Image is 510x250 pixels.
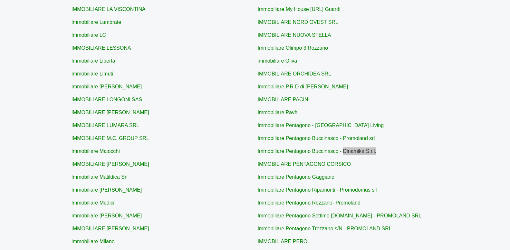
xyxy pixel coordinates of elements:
[72,110,149,115] a: IMMOBILIARE [PERSON_NAME]
[72,97,142,102] a: IMMOBILIARE LONGONI SAS
[258,239,308,244] a: IMMOBILIARE PERO
[258,213,422,218] a: Immobiliare Pentagono Settimo [DOMAIN_NAME] - PROMOLAND SRL
[258,45,328,51] a: Immobiliare Olimpo 3 Rozzano
[258,200,361,205] a: Immobiliare Pentagono Rozzano- Promoland
[72,135,149,141] a: IMMOBILIARE M.C. GROUP SRL
[72,58,115,64] a: Immobiliare Libertà
[72,174,128,180] a: Immobiliare Matildica Srl
[258,187,378,193] a: Immobiliare Pentagono Ripamonti - Promodomus srl
[72,45,131,51] a: IMMOBILIARE LESSONA
[72,32,106,38] a: Immobiliare LC
[258,84,348,89] a: Immobiliare P.R.D di [PERSON_NAME]
[72,19,121,25] a: Immobiliare Lambrate
[258,58,297,64] a: immobiliare Oliva
[72,161,149,167] a: IMMOBILIARE [PERSON_NAME]
[258,110,298,115] a: Immobiliare Pavè
[72,71,113,76] a: Immobiliare Limuti
[72,148,120,154] a: Immobiliare Maiocchi
[72,200,114,205] a: Immobiliare Medici
[72,239,115,244] a: Immobiliare Milano
[258,6,341,12] a: Immobiliare My House [URL] Guardi
[72,187,142,193] a: Immobiliare [PERSON_NAME]
[72,6,146,12] a: IMMOBILIARE LA VISCONTINA
[72,226,149,231] a: IMMOBILIARE [PERSON_NAME]
[258,97,310,102] a: IMMOBILIARE PACINI
[258,19,338,25] a: IMMOBILIARE NORD OVEST SRL
[258,135,375,141] a: Immobiliare Pentagono Buccinasco - Promoland srl
[258,174,334,180] a: Immobiliare Pentagono Gaggiano
[258,123,384,128] a: Immobiliare Pentagono - [GEOGRAPHIC_DATA] Living
[72,84,142,89] a: Immobiliare [PERSON_NAME]
[72,213,142,218] a: Immobiliare [PERSON_NAME]
[258,32,331,38] a: IMMOBILIARE NUOVA STELLA
[258,226,392,231] a: Immobiliare Pentagono Trezzano s/N - PROMOLAND SRL
[258,71,332,76] a: IMMOBILIARE ORCHIDEA SRL
[258,161,351,167] a: IMMOBILIARE PENTAGONO CORSICO
[72,123,140,128] a: IMMOBILIARE LUMARA SRL
[258,148,376,154] a: Immobiliare Pentagono Buccinasco - Dinamika S.r.l.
